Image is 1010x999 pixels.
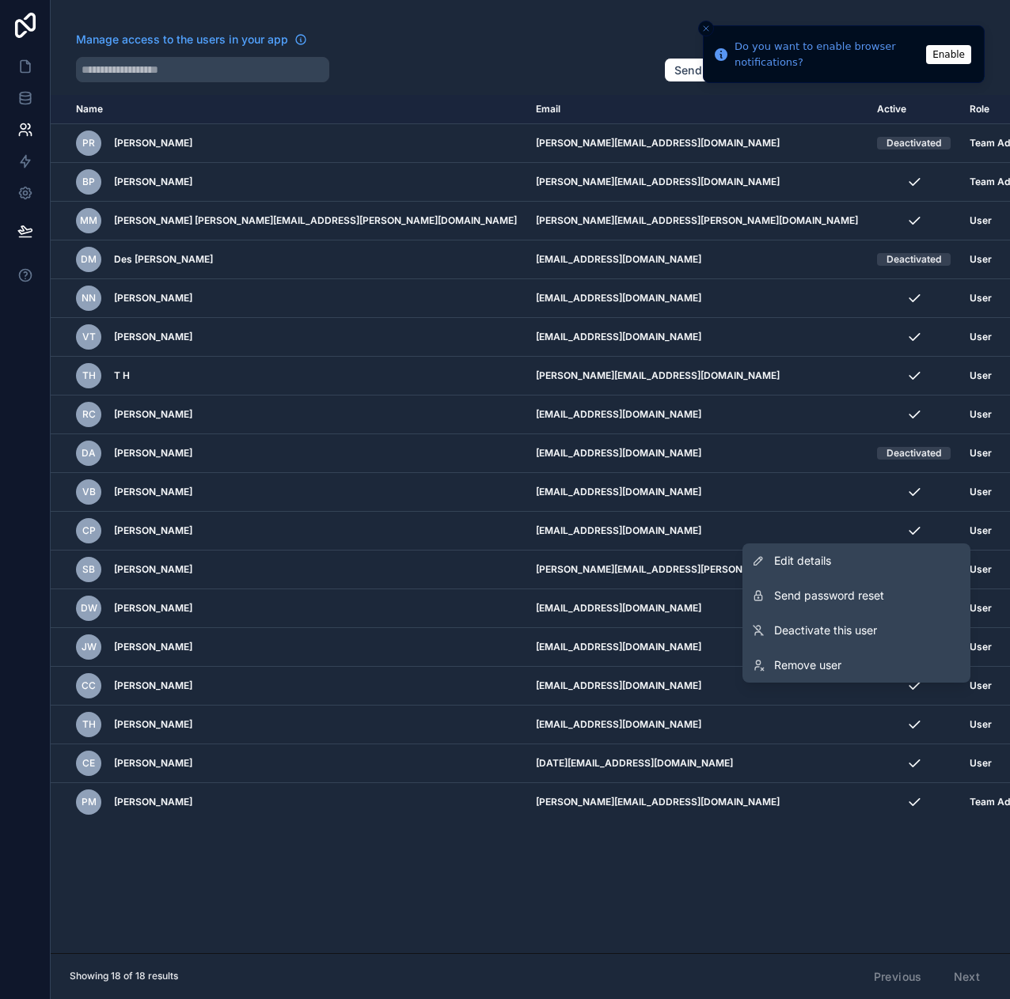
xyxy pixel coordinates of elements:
[82,369,96,382] span: TH
[970,292,992,305] span: User
[526,628,868,667] td: [EMAIL_ADDRESS][DOMAIN_NAME]
[970,563,992,576] span: User
[80,214,97,227] span: Mm
[887,447,941,460] div: Deactivated
[114,331,192,343] span: [PERSON_NAME]
[970,718,992,731] span: User
[970,524,992,537] span: User
[82,563,95,576] span: SB
[970,214,992,227] span: User
[526,124,868,163] td: [PERSON_NAME][EMAIL_ADDRESS][DOMAIN_NAME]
[970,486,992,498] span: User
[70,970,178,982] span: Showing 18 of 18 results
[114,369,130,382] span: T H
[970,447,992,460] span: User
[526,512,868,551] td: [EMAIL_ADDRESS][DOMAIN_NAME]
[82,796,97,808] span: PM
[51,95,526,124] th: Name
[774,553,831,569] span: Edit details
[82,408,96,421] span: RC
[526,667,868,706] td: [EMAIL_ADDRESS][DOMAIN_NAME]
[926,45,971,64] button: Enable
[526,551,868,589] td: [PERSON_NAME][EMAIL_ADDRESS][PERSON_NAME][DOMAIN_NAME]
[970,369,992,382] span: User
[76,32,288,47] span: Manage access to the users in your app
[82,331,96,343] span: VT
[114,602,192,615] span: [PERSON_NAME]
[526,240,868,279] td: [EMAIL_ADDRESS][DOMAIN_NAME]
[526,434,868,473] td: [EMAIL_ADDRESS][DOMAIN_NAME]
[970,602,992,615] span: User
[114,563,192,576] span: [PERSON_NAME]
[114,447,192,460] span: [PERSON_NAME]
[82,641,97,653] span: JW
[82,757,95,770] span: CE
[774,657,841,673] span: Remove user
[114,641,192,653] span: [PERSON_NAME]
[774,622,877,638] span: Deactivate this user
[82,176,95,188] span: BP
[526,163,868,202] td: [PERSON_NAME][EMAIL_ADDRESS][DOMAIN_NAME]
[114,408,192,421] span: [PERSON_NAME]
[82,292,96,305] span: NN
[114,679,192,692] span: [PERSON_NAME]
[970,757,992,770] span: User
[526,318,868,357] td: [EMAIL_ADDRESS][DOMAIN_NAME]
[970,641,992,653] span: User
[970,253,992,266] span: User
[698,21,714,36] button: Close toast
[742,648,970,683] a: Remove user
[114,796,192,808] span: [PERSON_NAME]
[114,137,192,149] span: [PERSON_NAME]
[526,589,868,628] td: [EMAIL_ADDRESS][DOMAIN_NAME]
[970,408,992,421] span: User
[82,486,96,498] span: VB
[887,253,941,266] div: Deactivated
[742,613,970,648] a: Deactivate this user
[526,706,868,744] td: [EMAIL_ADDRESS][DOMAIN_NAME]
[114,214,517,227] span: [PERSON_NAME] [PERSON_NAME][EMAIL_ADDRESS][PERSON_NAME][DOMAIN_NAME]
[82,679,96,692] span: CC
[114,757,192,770] span: [PERSON_NAME]
[81,253,97,266] span: DM
[526,357,868,395] td: [PERSON_NAME][EMAIL_ADDRESS][DOMAIN_NAME]
[76,32,307,47] a: Manage access to the users in your app
[970,679,992,692] span: User
[82,137,95,149] span: PR
[82,718,96,731] span: TH
[81,602,97,615] span: DW
[51,95,1010,953] div: scrollable content
[526,279,868,318] td: [EMAIL_ADDRESS][DOMAIN_NAME]
[526,744,868,783] td: [DATE][EMAIL_ADDRESS][DOMAIN_NAME]
[774,588,884,604] span: Send password reset
[114,292,192,305] span: [PERSON_NAME]
[742,578,970,613] button: Send password reset
[114,718,192,731] span: [PERSON_NAME]
[114,253,213,266] span: Des [PERSON_NAME]
[82,447,96,460] span: DA
[526,95,868,124] th: Email
[526,202,868,240] td: [PERSON_NAME][EMAIL_ADDRESS][PERSON_NAME][DOMAIN_NAME]
[868,95,960,124] th: Active
[114,176,192,188] span: [PERSON_NAME]
[526,395,868,434] td: [EMAIL_ADDRESS][DOMAIN_NAME]
[82,524,96,537] span: CP
[664,58,845,83] button: Send invite [PERSON_NAME]
[526,473,868,512] td: [EMAIL_ADDRESS][DOMAIN_NAME]
[742,543,970,578] a: Edit details
[970,331,992,343] span: User
[887,137,941,149] div: Deactivated
[114,524,192,537] span: [PERSON_NAME]
[735,39,921,70] div: Do you want to enable browser notifications?
[526,783,868,822] td: [PERSON_NAME][EMAIL_ADDRESS][DOMAIN_NAME]
[114,486,192,498] span: [PERSON_NAME]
